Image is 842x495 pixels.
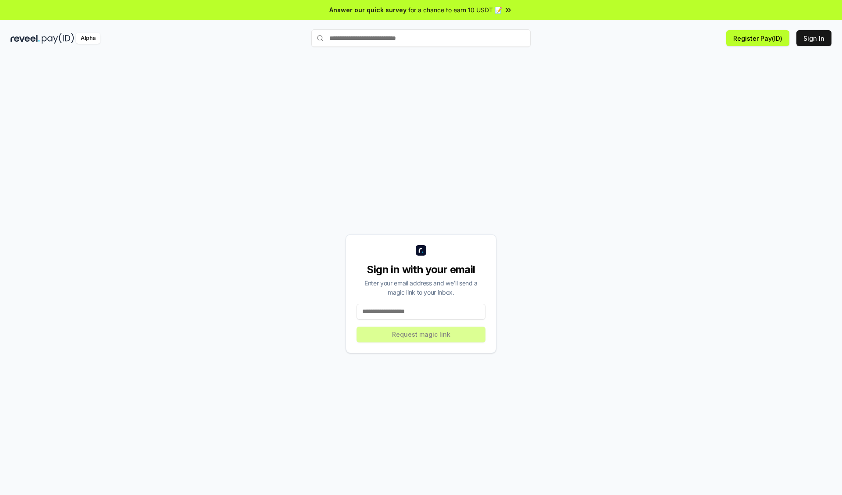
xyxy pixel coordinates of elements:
div: Alpha [76,33,100,44]
img: reveel_dark [11,33,40,44]
div: Enter your email address and we’ll send a magic link to your inbox. [357,278,485,297]
img: logo_small [416,245,426,256]
button: Sign In [796,30,831,46]
span: for a chance to earn 10 USDT 📝 [408,5,502,14]
button: Register Pay(ID) [726,30,789,46]
div: Sign in with your email [357,263,485,277]
img: pay_id [42,33,74,44]
span: Answer our quick survey [329,5,407,14]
